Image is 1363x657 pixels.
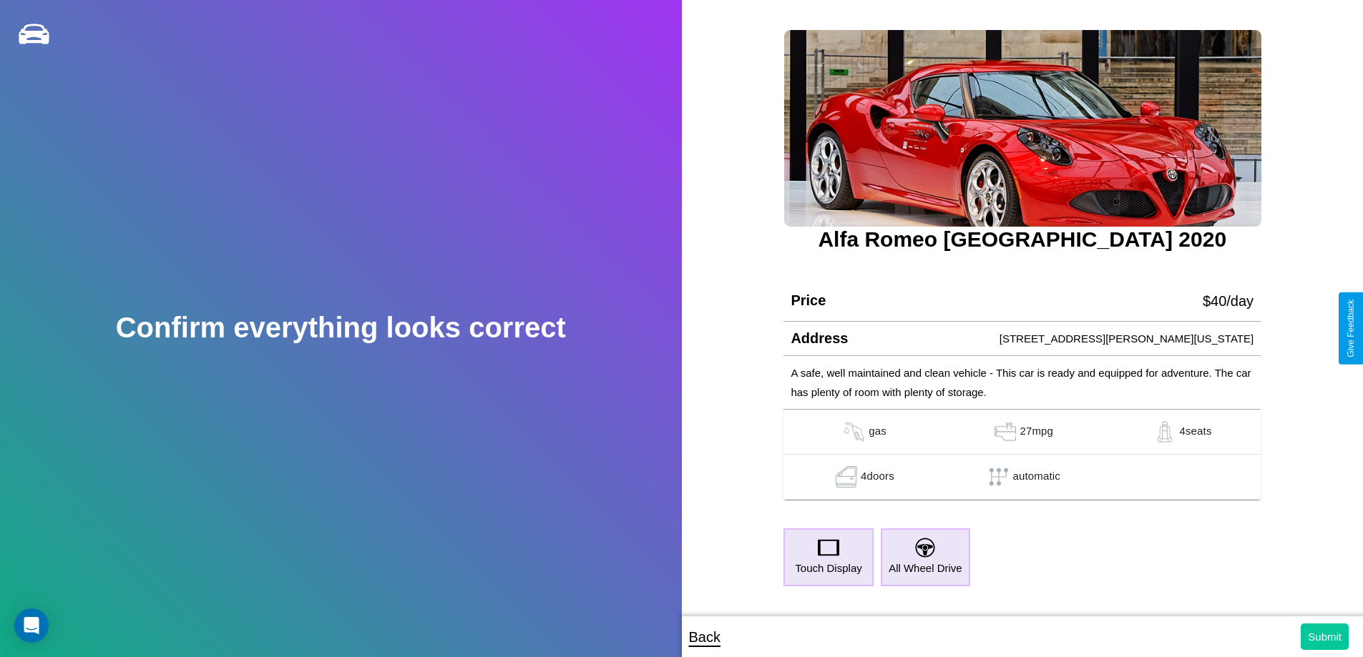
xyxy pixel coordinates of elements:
table: simple table [783,410,1261,500]
p: gas [869,421,886,443]
img: gas [840,421,869,443]
p: 27 mpg [1020,421,1053,443]
p: automatic [1013,466,1060,488]
h4: Address [791,330,848,347]
p: Back [689,624,720,650]
img: gas [991,421,1020,443]
button: Submit [1301,623,1349,650]
img: gas [832,466,861,488]
p: A safe, well maintained and clean vehicle - This car is ready and equipped for adventure. The car... [791,363,1254,402]
p: All Wheel Drive [889,558,962,578]
p: 4 doors [861,466,894,488]
h4: Price [791,292,826,309]
p: 4 seats [1179,421,1211,443]
img: gas [1151,421,1179,443]
p: $ 40 /day [1203,288,1254,314]
div: Open Intercom Messenger [14,608,49,643]
p: Touch Display [795,558,861,578]
h2: Confirm everything looks correct [116,312,566,344]
h3: Alfa Romeo [GEOGRAPHIC_DATA] 2020 [783,227,1261,252]
p: [STREET_ADDRESS][PERSON_NAME][US_STATE] [1000,329,1254,348]
div: Give Feedback [1346,300,1356,357]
